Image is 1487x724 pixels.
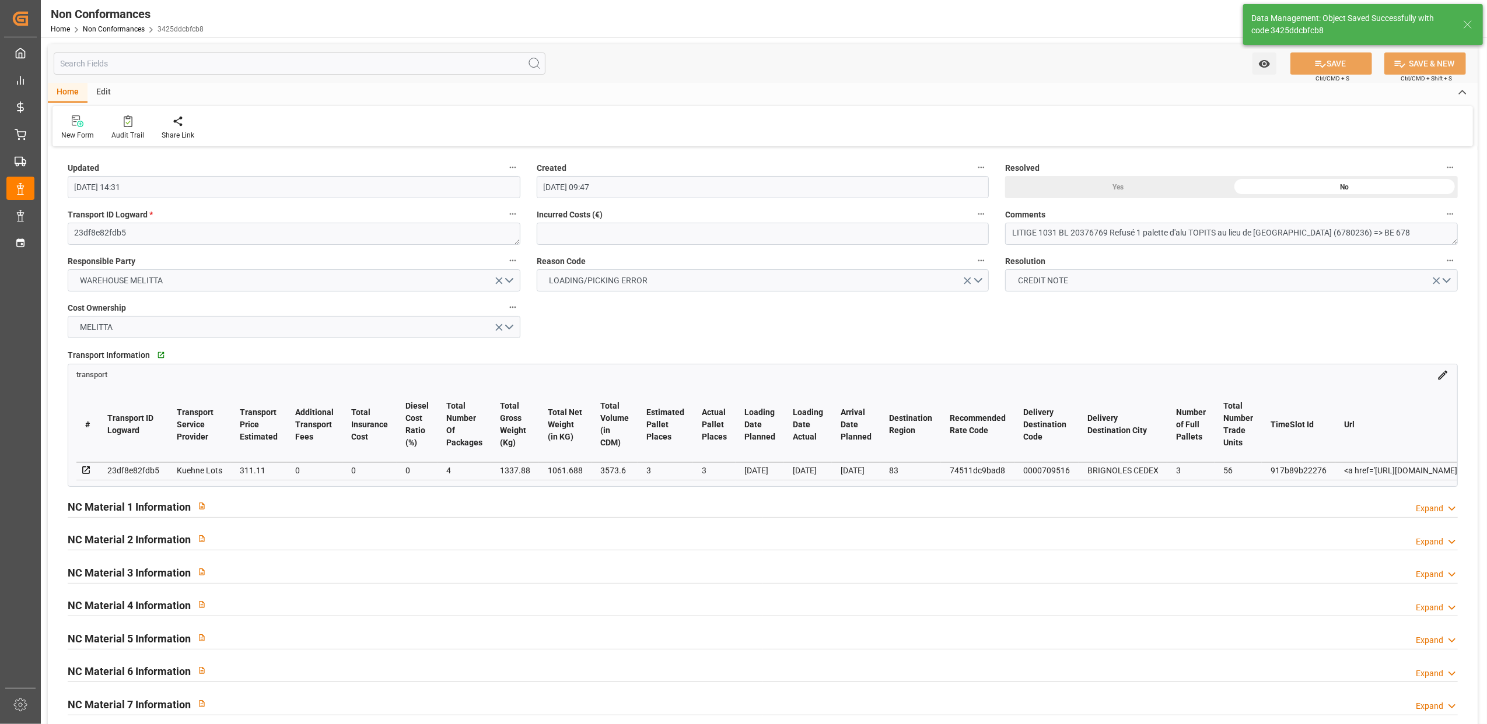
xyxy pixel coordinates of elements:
[191,627,213,649] button: View description
[1252,52,1276,75] button: open menu
[1023,463,1070,477] div: 0000709516
[1384,52,1466,75] button: SAVE & NEW
[1005,209,1045,221] span: Comments
[168,387,231,462] th: Transport Service Provider
[880,387,941,462] th: Destination Region
[744,463,775,477] div: [DATE]
[51,5,204,23] div: Non Conformances
[405,463,429,477] div: 0
[68,302,126,314] span: Cost Ownership
[974,253,989,268] button: Reason Code
[889,463,932,477] div: 83
[491,387,539,462] th: Total Gross Weight (Kg)
[1416,700,1443,712] div: Expand
[68,598,191,613] h2: NC Material 4 Information
[1167,387,1215,462] th: Number of Full Pallets
[537,162,566,174] span: Created
[68,223,520,245] textarea: 23df8e82fdb5
[1416,602,1443,614] div: Expand
[68,499,191,515] h2: NC Material 1 Information
[1012,275,1074,287] span: CREDIT NOTE
[1079,387,1167,462] th: Delivery Destination City
[68,631,191,646] h2: NC Material 5 Information
[68,269,520,291] button: open menu
[1215,387,1262,462] th: Total Number Trade Units
[68,663,191,679] h2: NC Material 6 Information
[505,160,520,175] button: Updated
[1416,568,1443,581] div: Expand
[76,387,99,462] th: #
[68,697,191,712] h2: NC Material 7 Information
[1005,269,1458,291] button: open menu
[974,206,989,222] button: Incurred Costs (€)
[736,387,784,462] th: Loading Date Planned
[793,463,823,477] div: [DATE]
[51,25,70,33] a: Home
[548,463,583,477] div: 1061.688
[1443,160,1458,175] button: Resolved
[1416,667,1443,680] div: Expand
[941,387,1014,462] th: Recommended Rate Code
[537,255,586,268] span: Reason Code
[638,387,693,462] th: Estimated Pallet Places
[1262,387,1335,462] th: TimeSlot Id
[1231,176,1458,198] div: No
[88,83,120,103] div: Edit
[832,387,880,462] th: Arrival Date Planned
[68,162,99,174] span: Updated
[68,209,153,221] span: Transport ID Logward
[1176,463,1206,477] div: 3
[54,52,545,75] input: Search Fields
[286,387,342,462] th: Additional Transport Fees
[592,387,638,462] th: Total Volume (in CDM)
[1416,536,1443,548] div: Expand
[841,463,872,477] div: [DATE]
[68,565,191,581] h2: NC Material 3 Information
[191,561,213,583] button: View description
[111,130,144,140] div: Audit Trail
[295,463,334,477] div: 0
[342,387,397,462] th: Total Insurance Cost
[75,321,119,333] span: MELITTA
[83,25,145,33] a: Non Conformances
[240,463,278,477] div: 311.11
[76,371,107,379] span: transport
[61,130,94,140] div: New Form
[191,495,213,517] button: View description
[99,387,168,462] th: Transport ID Logward
[48,83,88,103] div: Home
[1087,463,1159,477] div: BRIGNOLES CEDEX
[162,130,194,140] div: Share Link
[950,463,1006,477] div: 74511dc9bad8
[107,463,159,477] div: 23df8e82fdb5
[505,300,520,315] button: Cost Ownership
[1005,176,1231,198] div: Yes
[191,593,213,616] button: View description
[68,349,150,361] span: Transport Information
[68,316,520,338] button: open menu
[1290,52,1372,75] button: SAVE
[351,463,388,477] div: 0
[974,160,989,175] button: Created
[537,269,989,291] button: open menu
[1005,162,1040,174] span: Resolved
[543,275,653,287] span: LOADING/PICKING ERROR
[784,387,832,462] th: Loading Date Actual
[438,387,491,462] th: Total Number Of Packages
[539,387,592,462] th: Total Net Weight (in KG)
[1005,223,1458,245] textarea: LITIGE 1031 BL 20376769 Refusé 1 palette d'alu TOPITS au lieu de [GEOGRAPHIC_DATA] (6780236) => B...
[191,528,213,550] button: View description
[505,253,520,268] button: Responsible Party
[1005,255,1045,268] span: Resolution
[231,387,286,462] th: Transport Price Estimated
[505,206,520,222] button: Transport ID Logward *
[600,463,629,477] div: 3573.6
[537,176,989,198] input: DD-MM-YYYY HH:MM
[1416,634,1443,646] div: Expand
[76,370,107,379] a: transport
[693,387,736,462] th: Actual Pallet Places
[537,209,603,221] span: Incurred Costs (€)
[446,463,482,477] div: 4
[500,463,530,477] div: 1337.88
[68,255,135,268] span: Responsible Party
